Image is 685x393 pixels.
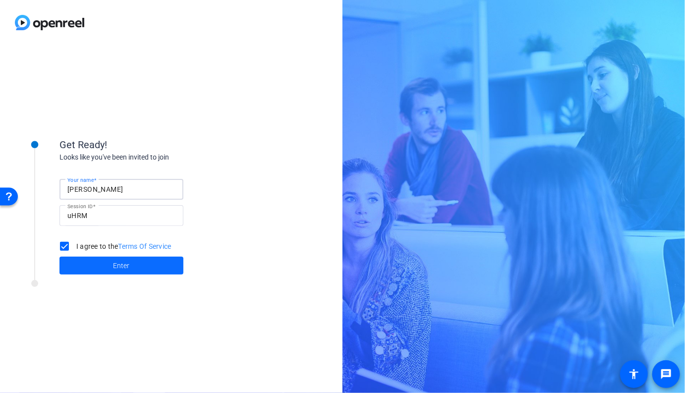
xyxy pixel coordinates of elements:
mat-label: Your name [67,177,94,183]
label: I agree to the [74,241,171,251]
mat-label: Session ID [67,203,93,209]
span: Enter [114,261,130,271]
div: Get Ready! [59,137,258,152]
mat-icon: message [660,368,672,380]
mat-icon: accessibility [628,368,640,380]
button: Enter [59,257,183,275]
a: Terms Of Service [118,242,171,250]
div: Looks like you've been invited to join [59,152,258,163]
